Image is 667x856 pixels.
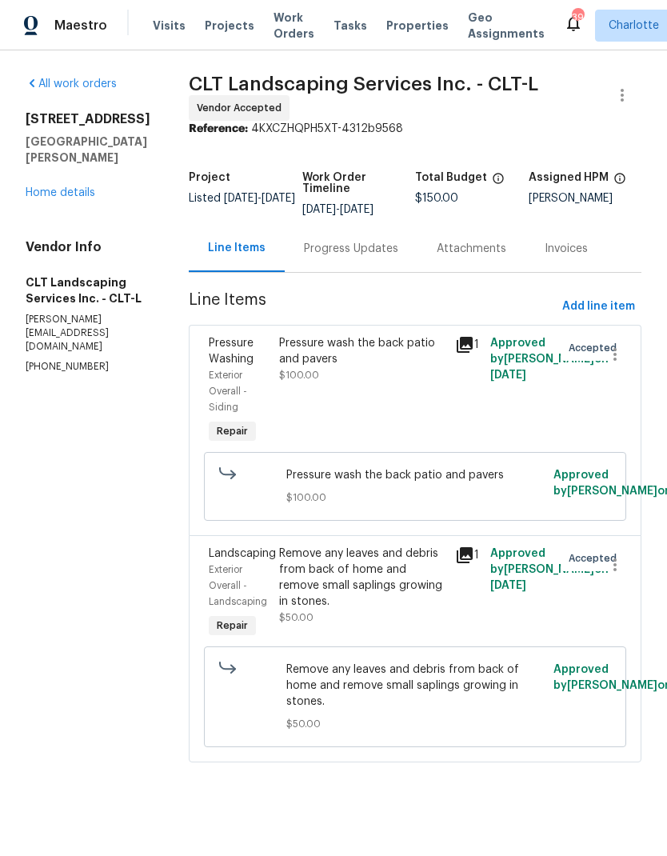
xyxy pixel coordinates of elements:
[609,18,659,34] span: Charlotte
[302,172,416,194] h5: Work Order Timeline
[490,338,609,381] span: Approved by [PERSON_NAME] on
[224,193,295,204] span: -
[153,18,186,34] span: Visits
[286,467,545,483] span: Pressure wash the back patio and pavers
[286,490,545,506] span: $100.00
[54,18,107,34] span: Maestro
[492,172,505,193] span: The total cost of line items that have been proposed by Opendoor. This sum includes line items th...
[415,172,487,183] h5: Total Budget
[556,292,641,322] button: Add line item
[545,241,588,257] div: Invoices
[26,239,150,255] h4: Vendor Info
[529,193,642,204] div: [PERSON_NAME]
[333,20,367,31] span: Tasks
[189,121,641,137] div: 4KXCZHQPH5XT-4312b9568
[26,78,117,90] a: All work orders
[279,546,445,610] div: Remove any leaves and debris from back of home and remove small saplings growing in stones.
[208,240,266,256] div: Line Items
[340,204,373,215] span: [DATE]
[569,550,623,566] span: Accepted
[279,335,445,367] div: Pressure wash the back patio and pavers
[210,618,254,634] span: Repair
[455,335,481,354] div: 1
[210,423,254,439] span: Repair
[205,18,254,34] span: Projects
[437,241,506,257] div: Attachments
[26,313,150,354] p: [PERSON_NAME][EMAIL_ADDRESS][DOMAIN_NAME]
[26,274,150,306] h5: CLT Landscaping Services Inc. - CLT-L
[209,370,247,412] span: Exterior Overall - Siding
[26,360,150,374] p: [PHONE_NUMBER]
[279,370,319,380] span: $100.00
[224,193,258,204] span: [DATE]
[262,193,295,204] span: [DATE]
[189,123,248,134] b: Reference:
[26,134,150,166] h5: [GEOGRAPHIC_DATA][PERSON_NAME]
[562,297,635,317] span: Add line item
[189,172,230,183] h5: Project
[613,172,626,193] span: The hpm assigned to this work order.
[302,204,373,215] span: -
[490,548,609,591] span: Approved by [PERSON_NAME] on
[197,100,288,116] span: Vendor Accepted
[304,241,398,257] div: Progress Updates
[302,204,336,215] span: [DATE]
[386,18,449,34] span: Properties
[455,546,481,565] div: 1
[209,338,254,365] span: Pressure Washing
[572,10,583,26] div: 39
[26,111,150,127] h2: [STREET_ADDRESS]
[189,193,295,204] span: Listed
[26,187,95,198] a: Home details
[286,662,545,710] span: Remove any leaves and debris from back of home and remove small saplings growing in stones.
[189,74,538,94] span: CLT Landscaping Services Inc. - CLT-L
[209,565,267,606] span: Exterior Overall - Landscaping
[468,10,545,42] span: Geo Assignments
[490,580,526,591] span: [DATE]
[286,716,545,732] span: $50.00
[490,370,526,381] span: [DATE]
[209,548,276,559] span: Landscaping
[415,193,458,204] span: $150.00
[274,10,314,42] span: Work Orders
[189,292,556,322] span: Line Items
[569,340,623,356] span: Accepted
[529,172,609,183] h5: Assigned HPM
[279,613,314,622] span: $50.00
